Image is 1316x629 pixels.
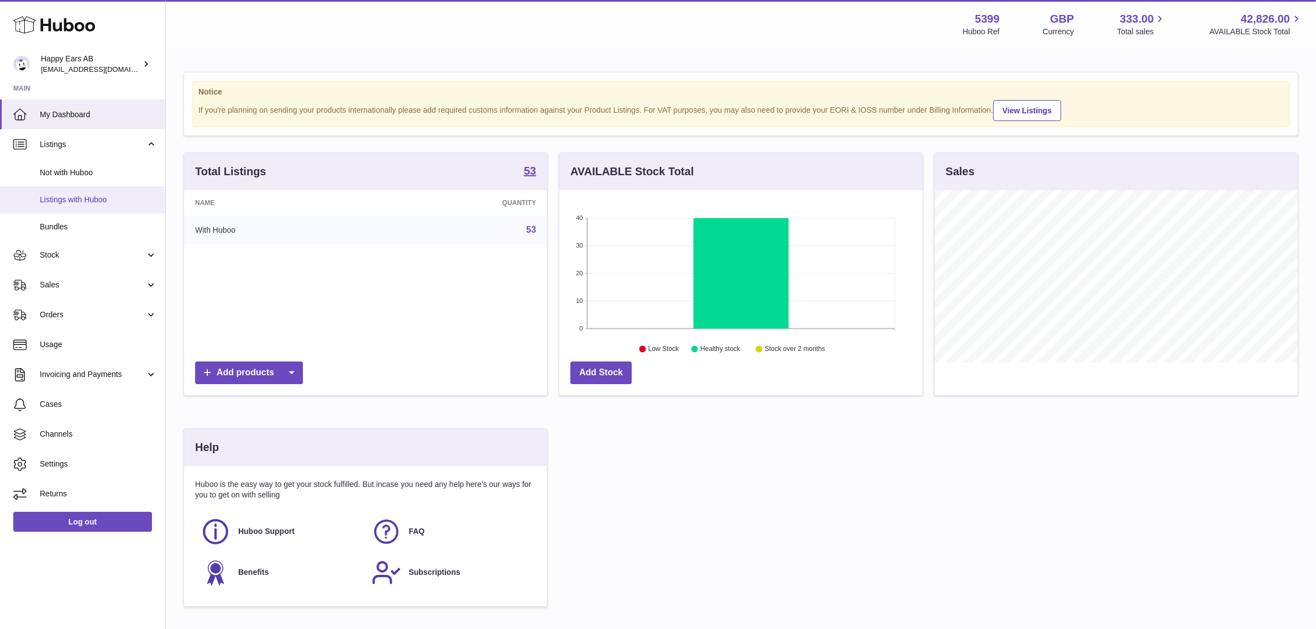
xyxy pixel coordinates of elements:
[40,222,157,232] span: Bundles
[946,164,974,179] h3: Sales
[13,56,30,72] img: internalAdmin-5399@internal.huboo.com
[201,558,360,588] a: Benefits
[576,242,583,249] text: 30
[376,190,547,216] th: Quantity
[40,429,157,439] span: Channels
[1050,12,1074,27] strong: GBP
[700,345,741,353] text: Healthy stock
[648,345,679,353] text: Low Stock
[198,87,1283,97] strong: Notice
[184,216,376,244] td: With Huboo
[40,369,145,380] span: Invoicing and Payments
[40,109,157,120] span: My Dashboard
[40,167,157,178] span: Not with Huboo
[409,526,425,537] span: FAQ
[184,190,376,216] th: Name
[40,250,145,260] span: Stock
[1209,12,1303,37] a: 42,826.00 AVAILABLE Stock Total
[963,27,1000,37] div: Huboo Ref
[1120,12,1154,27] span: 333.00
[576,214,583,221] text: 40
[1209,27,1303,37] span: AVAILABLE Stock Total
[409,567,460,578] span: Subscriptions
[993,100,1061,121] a: View Listings
[524,165,536,179] a: 53
[40,399,157,410] span: Cases
[40,310,145,320] span: Orders
[201,517,360,547] a: Huboo Support
[570,164,694,179] h3: AVAILABLE Stock Total
[41,54,140,75] div: Happy Ears AB
[40,139,145,150] span: Listings
[195,440,219,455] h3: Help
[1117,27,1166,37] span: Total sales
[371,517,531,547] a: FAQ
[1117,12,1166,37] a: 333.00 Total sales
[1241,12,1290,27] span: 42,826.00
[40,459,157,469] span: Settings
[526,225,536,234] a: 53
[195,479,536,500] p: Huboo is the easy way to get your stock fulfilled. But incase you need any help here's our ways f...
[576,297,583,304] text: 10
[975,12,1000,27] strong: 5399
[41,65,162,74] span: [EMAIL_ADDRESS][DOMAIN_NAME]
[765,345,825,353] text: Stock over 2 months
[13,512,152,532] a: Log out
[238,526,295,537] span: Huboo Support
[238,567,269,578] span: Benefits
[40,280,145,290] span: Sales
[570,361,632,384] a: Add Stock
[40,195,157,205] span: Listings with Huboo
[40,489,157,499] span: Returns
[579,325,583,332] text: 0
[1043,27,1074,37] div: Currency
[195,361,303,384] a: Add products
[198,98,1283,121] div: If you're planning on sending your products internationally please add required customs informati...
[576,270,583,276] text: 20
[40,339,157,350] span: Usage
[195,164,266,179] h3: Total Listings
[524,165,536,176] strong: 53
[371,558,531,588] a: Subscriptions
